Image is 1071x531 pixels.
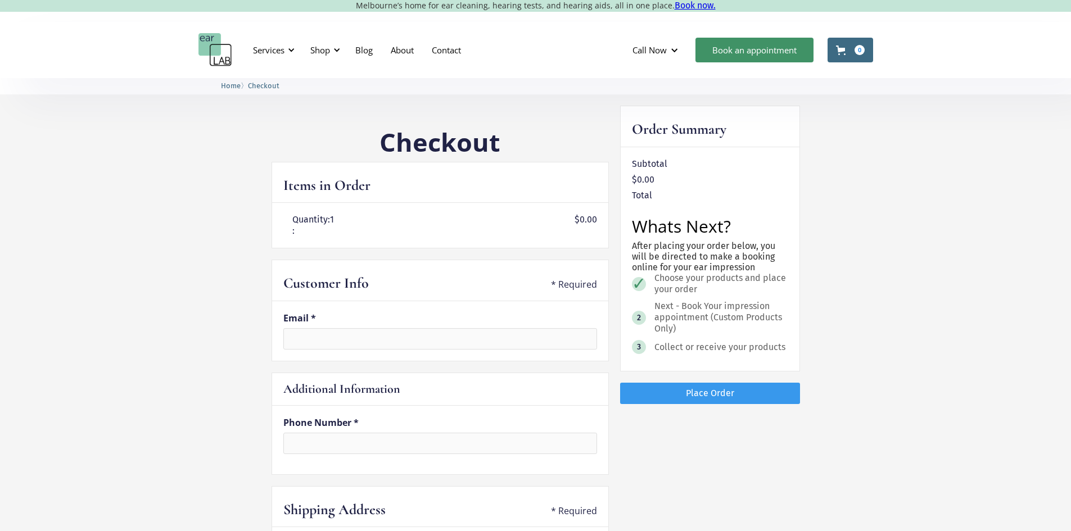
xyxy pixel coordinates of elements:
[283,500,386,519] h3: Shipping Address
[632,190,652,201] div: Total
[330,214,334,225] div: 1
[246,33,298,67] div: Services
[654,301,787,334] div: Next - Book Your impression appointment (Custom Products Only)
[423,34,470,66] a: Contact
[855,45,865,55] div: 0
[632,44,667,56] div: Call Now
[248,80,279,90] a: Checkout
[292,225,295,236] span: :
[221,81,241,90] span: Home
[632,218,788,235] h2: Whats Next?
[283,274,369,293] h3: Customer Info
[283,417,597,428] label: Phone Number *
[283,312,597,324] label: Email *
[632,120,726,139] h3: Order Summary
[248,81,279,90] span: Checkout
[382,34,423,66] a: About
[221,80,241,90] a: Home
[221,80,248,92] li: 〉
[654,342,785,353] div: Collect or receive your products
[575,214,597,237] div: $0.00
[620,383,800,403] a: Place Order
[623,33,690,67] div: Call Now
[310,44,330,56] div: Shop
[632,275,646,293] div: ✓
[304,33,344,67] div: Shop
[695,38,814,62] a: Book an appointment
[828,38,873,62] a: Open cart
[551,279,597,290] div: * Required
[632,240,788,273] p: After placing your order below, you will be directed to make a booking online for your ear impres...
[654,273,787,295] div: Choose your products and place your order
[551,505,597,516] div: * Required
[637,314,641,322] div: 2
[292,214,330,225] div: Quantity:
[637,343,641,351] div: 3
[283,381,400,397] h4: Additional Information
[283,176,370,195] h3: Items in Order
[272,128,609,156] h1: Checkout
[198,33,232,67] a: home
[632,174,654,185] div: $0.00
[253,44,284,56] div: Services
[346,34,382,66] a: Blog
[632,158,667,170] div: Subtotal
